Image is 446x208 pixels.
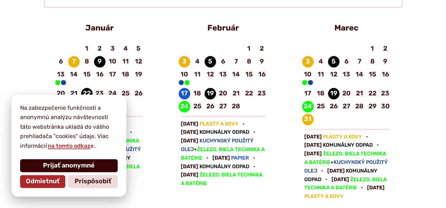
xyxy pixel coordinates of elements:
button: Prispôsobiť [68,175,118,188]
span: 26 [133,88,144,99]
span: 24 [107,88,118,99]
span: Plasty a kovy [304,193,343,199]
span: 25 [120,88,131,99]
span: 9 [380,56,391,67]
p: Na zabezpečenie funkčnosti a anonymnú analýzu návštevnosti táto webstránka ukladá do vášho prehli... [20,103,118,151]
span: 10 [179,69,190,80]
span: [DATE] [332,176,349,183]
span: 2 [94,43,105,54]
span: 30 [380,101,391,112]
span: 5 [328,56,339,67]
span: 22 [243,88,255,99]
span: 28 [354,101,365,112]
span: 27 [341,101,352,112]
span: Kuchynský použitý olej [181,138,254,152]
span: 25 [315,101,327,112]
span: [DATE] [181,164,198,170]
span: 19 [328,88,339,99]
span: [DATE] [181,129,198,135]
span: 7 [354,56,365,67]
span: 6 [217,56,229,67]
span: [DATE] [212,155,230,161]
span: 17 [179,88,190,99]
header: Marec [299,19,394,37]
span: Komunálny odpad [304,168,377,183]
span: 26 [328,101,339,112]
span: 18 [315,88,327,99]
span: 28 [230,101,242,112]
span: Železo, biela technika a batérie [304,151,386,165]
span: 8 [367,56,378,67]
span: 10 [107,56,118,67]
span: 4 [192,56,203,67]
span: 18 [192,88,203,99]
span: 9 [256,56,268,67]
span: 23 [380,88,391,99]
span: 13 [341,69,352,80]
span: Železo, biela technika a batérie [181,146,265,161]
span: [DATE] [181,121,198,127]
span: 12 [205,69,216,80]
header: Február [176,19,271,37]
span: 18 [120,69,131,80]
span: 14 [68,69,80,80]
span: Železo, biela technika a batérie [181,172,263,186]
span: 20 [341,88,352,99]
span: 3 [302,56,314,67]
p: + [304,151,388,174]
span: 6 [341,56,352,67]
span: Prijať anonymné [43,162,95,170]
span: 5 [133,43,144,54]
span: [DATE] [367,185,385,191]
span: 10 [302,69,314,80]
span: 3 [107,43,118,54]
span: Papier [231,155,249,161]
span: 3 [179,56,190,67]
span: [DATE] [304,134,322,140]
span: 13 [217,69,229,80]
p: + [181,138,265,161]
span: [DATE] [327,168,345,174]
button: Odmietnuť [20,175,65,188]
span: 4 [120,43,131,54]
span: 19 [205,88,216,99]
span: [DATE] [304,151,322,157]
span: 4 [315,56,327,67]
span: 23 [94,88,105,99]
span: 22 [81,88,93,99]
span: 8 [243,56,255,67]
span: 11 [315,69,327,80]
span: 1 [367,43,378,54]
header: Január [52,19,147,37]
span: 20 [217,88,229,99]
span: [DATE] [304,142,322,148]
span: 7 [68,56,80,67]
span: Prispôsobiť [75,178,111,185]
span: 15 [367,69,378,80]
span: 21 [68,88,80,99]
span: 1 [243,43,255,54]
span: 24 [302,101,314,112]
span: 15 [243,69,255,80]
span: 2 [380,43,391,54]
span: 15 [81,69,93,80]
span: 27 [217,101,229,112]
span: 24 [179,101,190,112]
span: 17 [107,69,118,80]
span: 21 [230,88,242,99]
span: 21 [354,88,365,99]
span: 26 [205,101,216,112]
span: 16 [256,69,268,80]
span: 25 [192,101,203,112]
span: Komunálny odpad [323,142,373,148]
button: Prijať anonymné [20,159,118,172]
span: 22 [367,88,378,99]
a: na tomto odkaze [47,142,94,149]
span: 17 [302,88,314,99]
span: 2 [256,43,268,54]
span: Kuchynský použitý olej [304,159,388,174]
span: Komunálny odpad [199,164,249,170]
span: 8 [81,56,93,67]
span: 20 [55,88,67,99]
span: 9 [94,56,105,67]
